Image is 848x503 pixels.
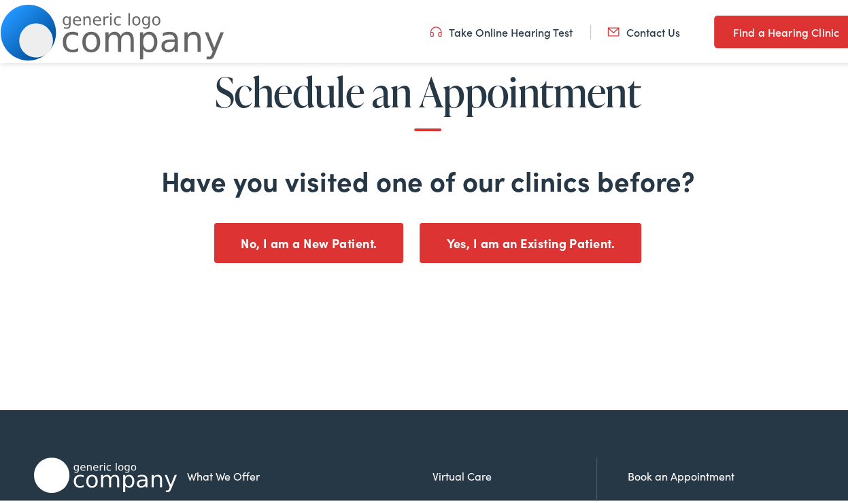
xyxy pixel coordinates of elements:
h1: Schedule an Appointment [34,67,821,129]
a: Book an Appointment [628,466,734,481]
img: utility icon [430,22,442,37]
img: utility icon [714,22,726,38]
img: Alpaca Audiology [34,455,177,491]
button: Yes, I am an Existing Patient. [420,221,641,261]
a: Take Online Hearing Test [430,22,573,37]
a: Virtual Care [433,466,596,482]
a: What We Offer [187,466,432,482]
button: No, I am a New Patient. [214,221,403,261]
a: Contact Us [607,22,680,37]
img: utility icon [607,22,620,37]
h2: Have you visited one of our clinics before? [34,162,821,194]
